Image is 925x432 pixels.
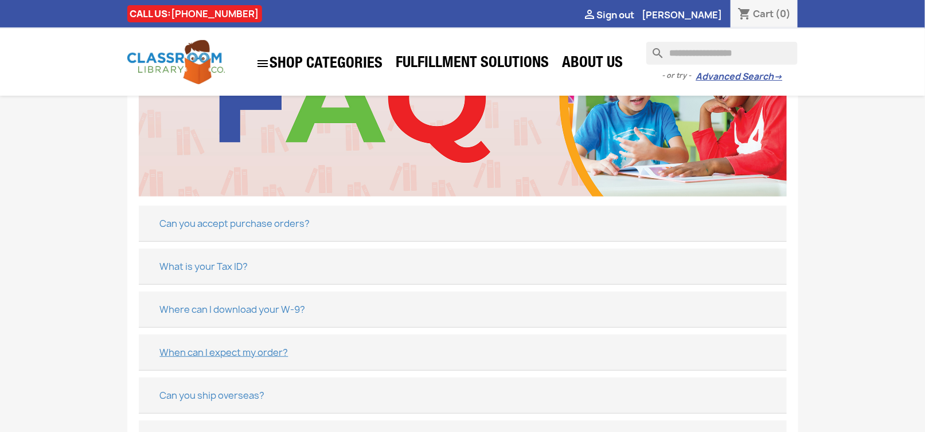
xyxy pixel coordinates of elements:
[150,256,258,277] button: What is your Tax ID?
[150,341,298,363] button: When can I expect my order?
[251,51,389,76] a: SHOP CATEGORIES
[646,42,660,56] i: search
[557,53,629,76] a: About Us
[171,7,259,20] a: [PHONE_NUMBER]
[696,71,782,83] a: Advanced Search→
[775,8,791,21] span: (0)
[150,299,315,320] button: Where can I download your W-9?
[583,9,596,22] i: 
[150,213,320,234] button: Can you accept purchase orders?
[127,5,262,22] div: CALL US:
[774,71,782,83] span: →
[642,9,722,21] a: [PERSON_NAME]
[150,384,275,406] button: Can you ship overseas?
[391,53,555,76] a: Fulfillment Solutions
[583,9,634,21] a: Sign out
[256,57,270,70] i: 
[127,40,225,84] img: Classroom Library Company
[737,8,751,22] i: shopping_cart
[753,8,774,21] span: Cart
[646,42,798,65] input: Search
[662,70,696,81] span: - or try -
